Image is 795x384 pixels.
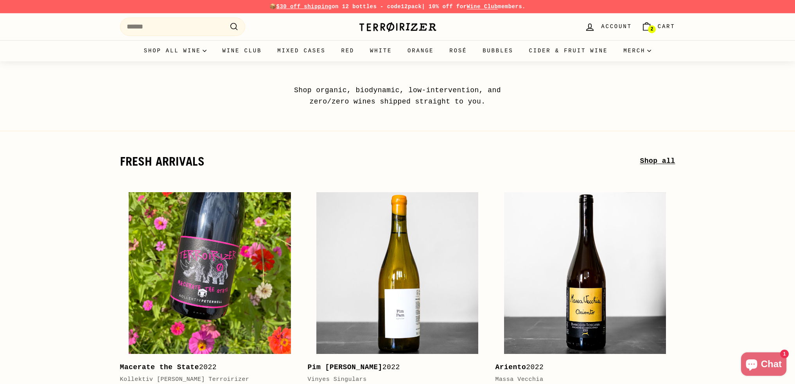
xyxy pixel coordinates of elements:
[276,85,519,107] p: Shop organic, biodynamic, low-intervention, and zero/zero wines shipped straight to you.
[362,40,400,61] a: White
[650,27,653,32] span: 2
[475,40,521,61] a: Bubbles
[136,40,215,61] summary: Shop all wine
[276,4,332,10] span: $30 off shipping
[637,15,680,38] a: Cart
[214,40,269,61] a: Wine Club
[495,362,667,373] div: 2022
[120,2,675,11] p: 📦 on 12 bottles - code | 10% off for members.
[640,155,675,167] a: Shop all
[521,40,616,61] a: Cider & Fruit Wine
[307,363,382,371] b: Pim [PERSON_NAME]
[120,363,199,371] b: Macerate the State
[269,40,333,61] a: Mixed Cases
[120,362,292,373] div: 2022
[580,15,636,38] a: Account
[601,22,632,31] span: Account
[401,4,422,10] strong: 12pack
[441,40,475,61] a: Rosé
[616,40,659,61] summary: Merch
[104,40,691,61] div: Primary
[400,40,441,61] a: Orange
[739,352,789,378] inbox-online-store-chat: Shopify online store chat
[307,362,479,373] div: 2022
[658,22,675,31] span: Cart
[333,40,362,61] a: Red
[495,363,526,371] b: Ariento
[467,4,498,10] a: Wine Club
[120,155,640,168] h2: fresh arrivals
